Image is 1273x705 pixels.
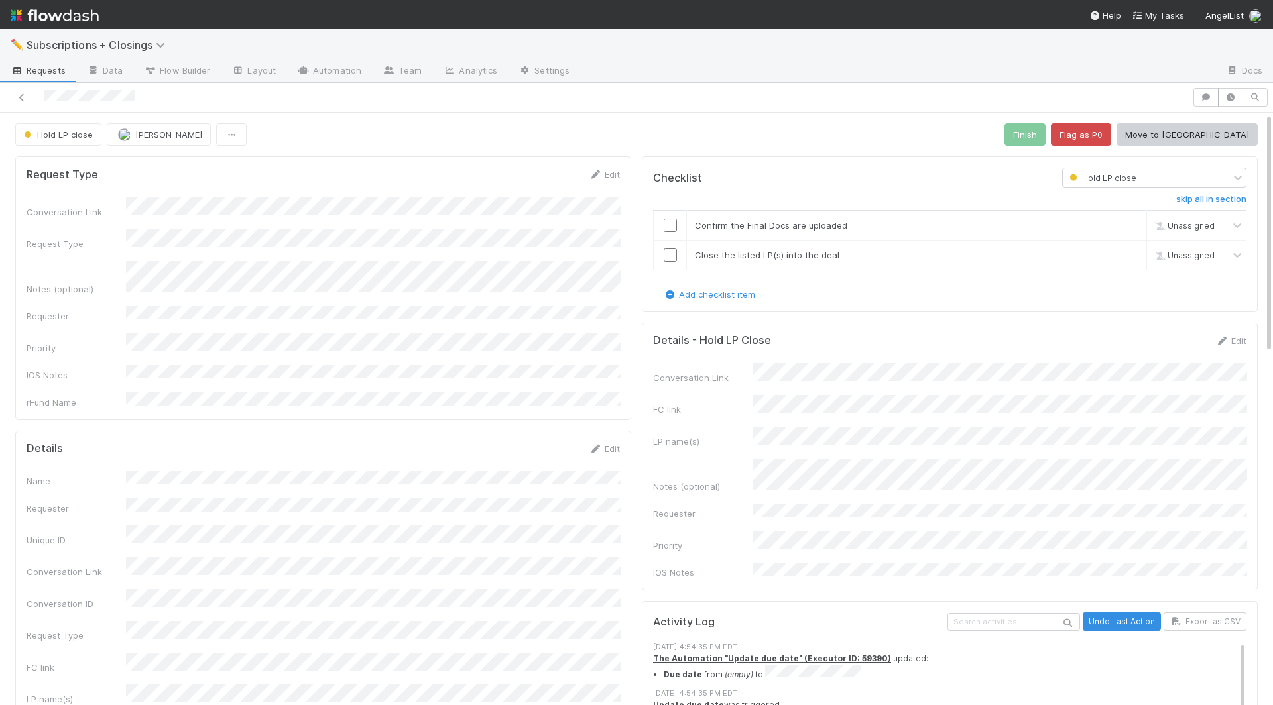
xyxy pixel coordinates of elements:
[11,39,24,50] span: ✏️
[1117,123,1258,146] button: Move to [GEOGRAPHIC_DATA]
[653,653,891,663] a: The Automation "Update due date" (Executor ID: 59390)
[27,597,126,610] div: Conversation ID
[27,661,126,674] div: FC link
[27,368,126,382] div: IOS Notes
[508,61,580,82] a: Settings
[653,641,1246,653] div: [DATE] 4:54:35 PM EDT
[1004,123,1046,146] button: Finish
[11,64,66,77] span: Requests
[653,172,702,185] h5: Checklist
[107,123,211,146] button: [PERSON_NAME]
[21,129,93,140] span: Hold LP close
[27,341,126,354] div: Priority
[1176,194,1246,210] a: skip all in section
[653,507,753,520] div: Requester
[27,533,126,547] div: Unique ID
[15,123,101,146] button: Hold LP close
[76,61,133,82] a: Data
[653,371,753,384] div: Conversation Link
[27,237,126,250] div: Request Type
[1152,250,1215,260] span: Unassigned
[1215,335,1246,346] a: Edit
[653,480,753,493] div: Notes (optional)
[695,220,847,231] span: Confirm the Final Docs are uploaded
[695,250,839,260] span: Close the listed LP(s) into the deal
[1249,9,1262,23] img: avatar_aa70801e-8de5-4477-ab9d-eb7c67de69c1.png
[1164,612,1246,631] button: Export as CSV
[653,616,945,629] h5: Activity Log
[27,168,98,182] h5: Request Type
[27,474,126,488] div: Name
[653,688,1246,699] div: [DATE] 4:54:35 PM EDT
[664,665,1246,681] li: from to
[1089,9,1121,22] div: Help
[432,61,508,82] a: Analytics
[1215,61,1273,82] a: Docs
[1132,9,1184,22] a: My Tasks
[27,565,126,578] div: Conversation Link
[1152,221,1215,231] span: Unassigned
[133,61,221,82] a: Flow Builder
[27,205,126,219] div: Conversation Link
[1051,123,1111,146] button: Flag as P0
[653,403,753,416] div: FC link
[1176,194,1246,205] h6: skip all in section
[653,435,753,448] div: LP name(s)
[11,4,99,27] img: logo-inverted-e16ddd16eac7371096b0.svg
[1067,173,1136,183] span: Hold LP close
[653,334,771,347] h5: Details - Hold LP Close
[653,653,1246,680] div: updated:
[286,61,372,82] a: Automation
[27,629,126,642] div: Request Type
[663,289,755,299] a: Add checklist item
[27,502,126,515] div: Requester
[1205,10,1244,21] span: AngelList
[653,539,753,552] div: Priority
[27,309,126,323] div: Requester
[144,64,210,77] span: Flow Builder
[664,669,702,679] strong: Due date
[1083,612,1161,631] button: Undo Last Action
[372,61,432,82] a: Team
[589,443,620,454] a: Edit
[27,396,126,409] div: rFund Name
[135,129,202,140] span: [PERSON_NAME]
[27,282,126,296] div: Notes (optional)
[1132,10,1184,21] span: My Tasks
[27,442,63,455] h5: Details
[589,169,620,180] a: Edit
[221,61,286,82] a: Layout
[725,669,753,679] em: (empty)
[27,38,172,52] span: Subscriptions + Closings
[653,566,753,579] div: IOS Notes
[118,128,131,141] img: avatar_aa70801e-8de5-4477-ab9d-eb7c67de69c1.png
[947,613,1080,631] input: Search activities...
